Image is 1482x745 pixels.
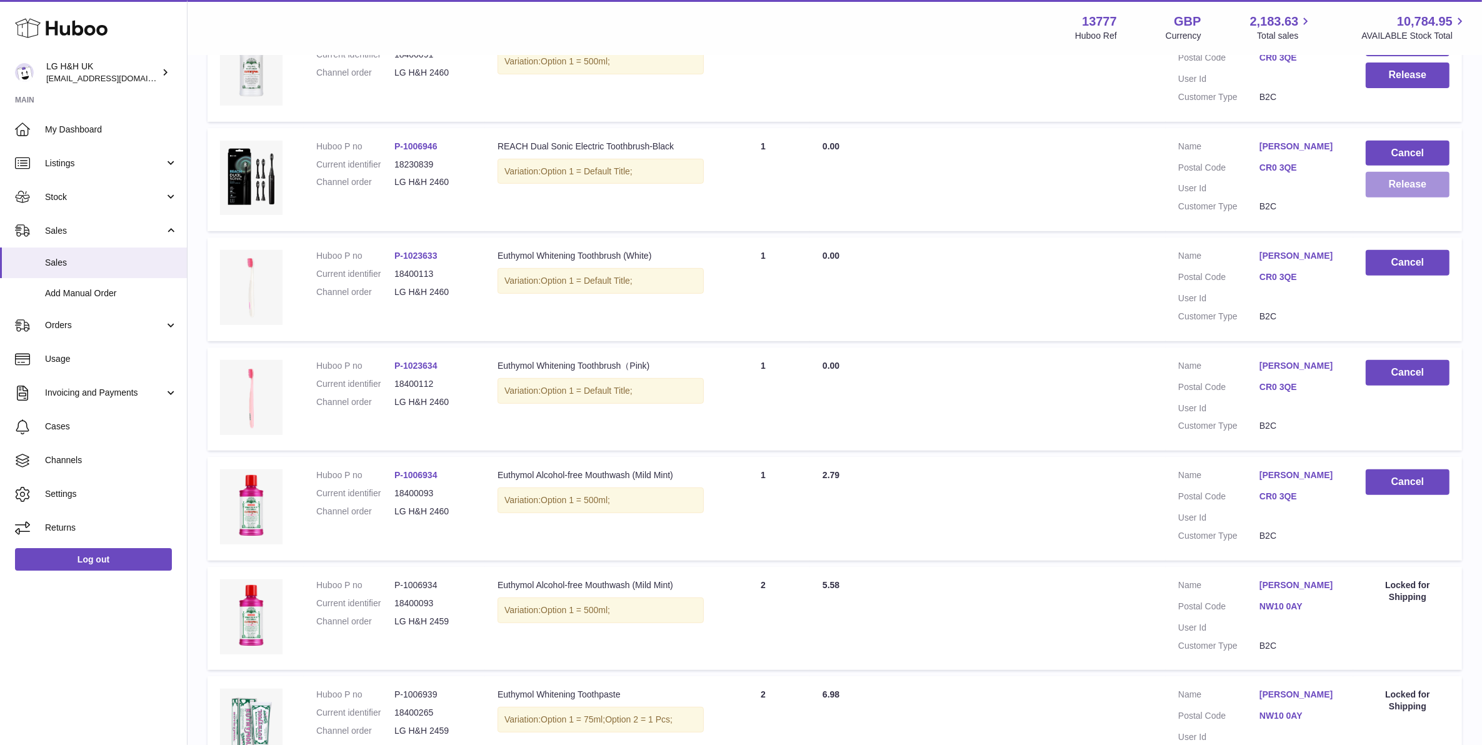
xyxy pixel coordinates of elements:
span: Option 1 = Default Title; [541,276,633,286]
img: veechen@lghnh.co.uk [15,63,34,82]
span: [EMAIL_ADDRESS][DOMAIN_NAME] [46,73,184,83]
button: Release [1366,172,1449,197]
span: Cases [45,421,178,432]
dt: Channel order [316,286,394,298]
dt: Huboo P no [316,250,394,262]
span: Total sales [1257,30,1313,42]
td: 2 [716,567,810,671]
dt: Postal Code [1178,52,1259,67]
dt: Name [1178,469,1259,484]
a: [PERSON_NAME] [1259,689,1341,701]
img: REACH_Dual_Sonic_Electric_Toothbrush-Image-1.webp [220,141,283,216]
dd: 18400113 [394,268,473,280]
span: Option 1 = Default Title; [541,386,633,396]
div: Currency [1166,30,1201,42]
button: Cancel [1366,250,1449,276]
dt: Customer Type [1178,420,1259,432]
dt: Postal Code [1178,381,1259,396]
dd: 18230839 [394,159,473,171]
a: CR0 3QE [1259,381,1341,393]
dd: LG H&H 2460 [394,67,473,79]
dd: 18400093 [394,597,473,609]
dt: User Id [1178,512,1259,524]
span: 2.79 [823,470,839,480]
dd: B2C [1259,311,1341,322]
button: Cancel [1366,141,1449,166]
td: 1 [716,18,810,122]
dt: Huboo P no [316,360,394,372]
a: NW10 0AY [1259,710,1341,722]
dt: Current identifier [316,159,394,171]
dt: User Id [1178,731,1259,743]
span: 0.00 [823,361,839,371]
dt: Postal Code [1178,601,1259,616]
span: 2,183.63 [1250,13,1299,30]
strong: GBP [1174,13,1201,30]
dd: LG H&H 2460 [394,506,473,517]
span: Sales [45,257,178,269]
a: CR0 3QE [1259,491,1341,502]
span: My Dashboard [45,124,178,136]
span: AVAILABLE Stock Total [1361,30,1467,42]
dd: 18400265 [394,707,473,719]
td: 1 [716,457,810,561]
dd: P-1006934 [394,579,473,591]
dt: Channel order [316,616,394,627]
div: Euthymol Whitening Toothbrush (White) [498,250,704,262]
span: Stock [45,191,164,203]
button: Release [1366,62,1449,88]
dd: LG H&H 2460 [394,286,473,298]
a: P-1006934 [394,470,438,480]
dt: Name [1178,360,1259,375]
dt: Current identifier [316,487,394,499]
div: Variation: [498,378,704,404]
a: [PERSON_NAME] [1259,469,1341,481]
span: Returns [45,522,178,534]
dt: Channel order [316,396,394,408]
a: P-1023633 [394,251,438,261]
dt: Channel order [316,725,394,737]
dt: Huboo P no [316,689,394,701]
div: Euthymol Alcohol-free Mouthwash (Mild Mint) [498,579,704,591]
span: Option 1 = 75ml; [541,714,605,724]
div: Variation: [498,49,704,74]
dd: B2C [1259,530,1341,542]
div: Euthymol Alcohol-free Mouthwash (Mild Mint) [498,469,704,481]
td: 1 [716,237,810,341]
dd: P-1006939 [394,689,473,701]
td: 1 [716,128,810,232]
dt: User Id [1178,73,1259,85]
div: Euthymol Whitening Toothpaste [498,689,704,701]
div: Variation: [498,707,704,732]
dt: Name [1178,689,1259,704]
button: Cancel [1366,469,1449,495]
img: resize.webp [220,250,283,325]
dt: User Id [1178,402,1259,414]
dt: User Id [1178,182,1259,194]
img: Euthymol_Alcohol_Free_Mild_Mint_Mouthwash_500ml.webp [220,469,283,544]
span: Option 1 = 500ml; [541,495,610,505]
dd: 18400112 [394,378,473,390]
td: 1 [716,347,810,451]
span: Add Manual Order [45,287,178,299]
dd: B2C [1259,420,1341,432]
dt: Current identifier [316,707,394,719]
span: 0.00 [823,141,839,151]
dt: Customer Type [1178,311,1259,322]
dd: LG H&H 2459 [394,725,473,737]
a: [PERSON_NAME] [1259,250,1341,262]
div: Locked for Shipping [1366,689,1449,712]
a: 2,183.63 Total sales [1250,13,1313,42]
span: Usage [45,353,178,365]
dd: B2C [1259,201,1341,212]
span: 6.98 [823,689,839,699]
dd: LG H&H 2460 [394,176,473,188]
div: Variation: [498,487,704,513]
dd: LG H&H 2459 [394,616,473,627]
dt: Current identifier [316,378,394,390]
dt: Current identifier [316,597,394,609]
a: CR0 3QE [1259,271,1341,283]
div: Euthymol Whitening Toothbrush（Pink) [498,360,704,372]
a: CR0 3QE [1259,162,1341,174]
dt: Name [1178,250,1259,265]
